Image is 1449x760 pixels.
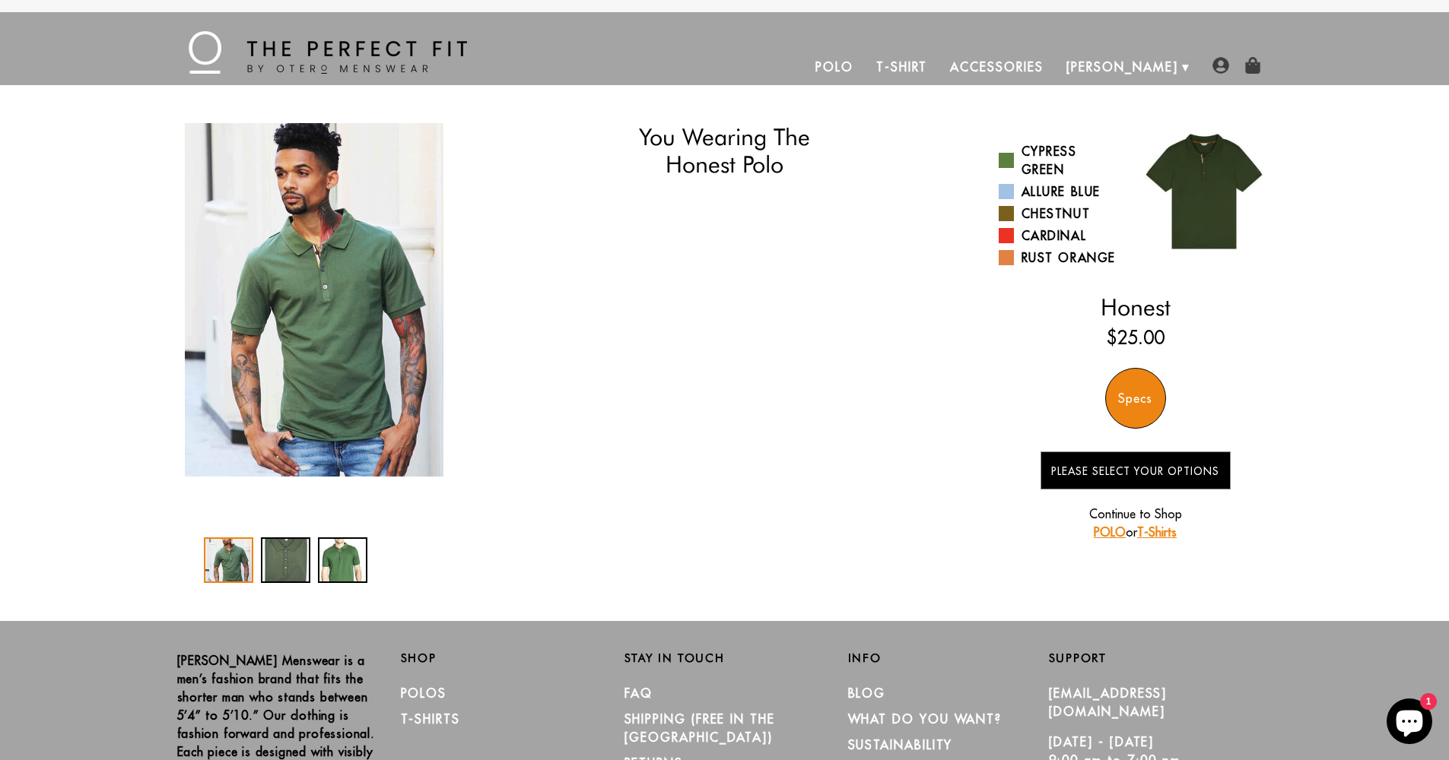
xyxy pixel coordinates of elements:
[939,49,1054,85] a: Accessories
[1055,49,1190,85] a: [PERSON_NAME]
[999,182,1124,201] a: Allure Blue
[261,537,310,583] div: 2 / 3
[318,537,367,583] div: 3 / 3
[1049,651,1273,665] h2: Support
[865,49,939,85] a: T-Shirt
[1041,505,1231,541] p: Continue to Shop or
[1212,57,1229,74] img: user-account-icon.png
[999,293,1273,321] h2: Honest
[999,226,1124,245] a: Cardinal
[848,651,1049,665] h2: Info
[848,711,1003,727] a: What Do You Want?
[204,537,253,583] div: 1 / 3
[848,686,886,701] a: Blog
[1041,451,1231,489] button: Please Select Your Options
[1137,524,1177,540] a: T-Shirts
[999,249,1124,267] a: Rust Orange
[624,711,775,745] a: SHIPPING (Free in the [GEOGRAPHIC_DATA])
[177,123,451,477] div: 1 / 3
[804,49,865,85] a: Polo
[544,123,905,179] h1: You Wearing The Honest Polo
[848,737,953,752] a: Sustainability
[189,31,467,74] img: The Perfect Fit - by Otero Menswear - Logo
[1244,57,1261,74] img: shopping-bag-icon.png
[401,711,460,727] a: T-Shirts
[1136,123,1273,260] img: 017.jpg
[1107,324,1165,351] ins: $25.00
[999,142,1124,179] a: Cypress Green
[1382,698,1437,748] inbox-online-store-chat: Shopify online store chat
[624,651,825,665] h2: Stay in Touch
[1049,686,1168,719] a: [EMAIL_ADDRESS][DOMAIN_NAME]
[1105,368,1166,429] div: Specs
[1051,464,1219,478] span: Please Select Your Options
[999,204,1124,223] a: Chestnut
[401,686,447,701] a: Polos
[401,651,602,665] h2: Shop
[1094,524,1126,540] a: POLO
[624,686,653,701] a: FAQ
[185,123,443,477] img: otero-cypress-green-polo-action_1024x1024_2x_8894e234-887b-48e5-953a-e78a9f3bc093_340x.jpg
